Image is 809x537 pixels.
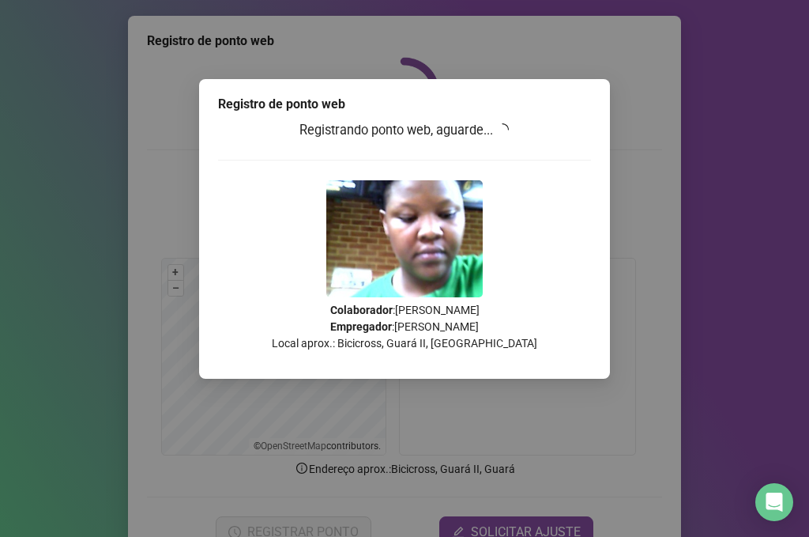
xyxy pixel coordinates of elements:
[755,483,793,521] div: Open Intercom Messenger
[330,320,392,333] strong: Empregador
[326,180,483,297] img: 2Q==
[330,304,393,316] strong: Colaborador
[218,95,591,114] div: Registro de ponto web
[218,120,591,141] h3: Registrando ponto web, aguarde...
[496,123,509,136] span: loading
[218,302,591,352] p: : [PERSON_NAME] : [PERSON_NAME] Local aprox.: Bicicross, Guará II, [GEOGRAPHIC_DATA]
